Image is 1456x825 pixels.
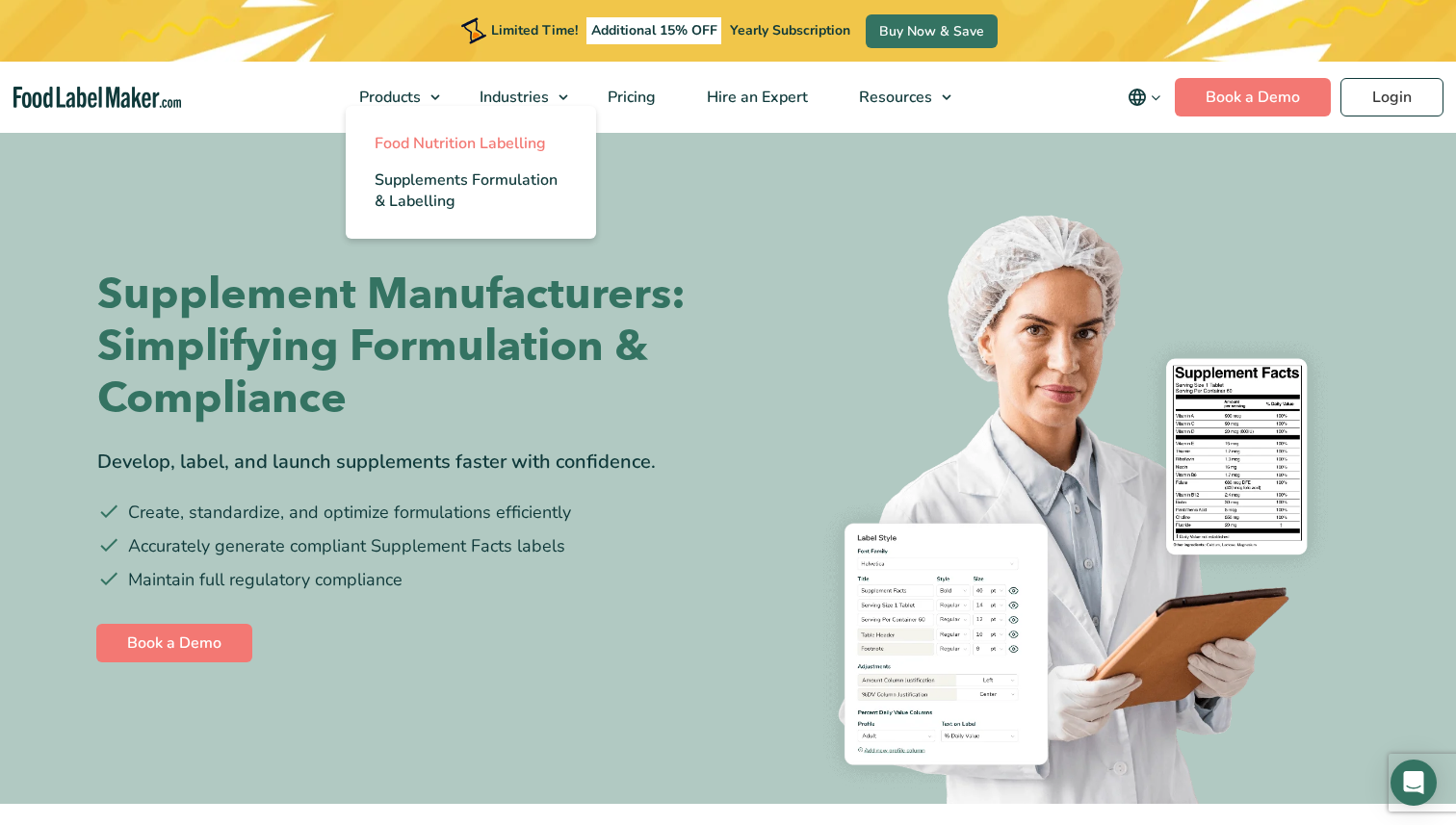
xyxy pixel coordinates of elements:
a: Resources [834,62,961,133]
span: Resources [853,87,934,108]
div: Open Intercom Messenger [1391,760,1437,806]
a: Hire an Expert [682,62,829,133]
a: Industries [455,62,578,133]
a: Products [334,62,450,133]
h1: Supplement Manufacturers: Simplifying Formulation & Compliance [97,269,714,425]
a: Pricing [583,62,677,133]
li: Maintain full regulatory compliance [97,567,714,593]
span: Additional 15% OFF [586,17,722,44]
li: Create, standardize, and optimize formulations efficiently [97,500,714,526]
a: Food Nutrition Labelling [346,125,596,162]
span: Yearly Subscription [730,21,850,39]
a: Book a Demo [96,624,252,662]
span: Hire an Expert [701,87,810,108]
span: Products [353,87,423,108]
span: Food Nutrition Labelling [375,133,546,154]
a: Supplements Formulation & Labelling [346,162,596,219]
span: Limited Time! [491,21,578,39]
span: Pricing [602,87,658,108]
a: Book a Demo [1175,78,1331,116]
span: Supplements Formulation & Labelling [375,169,558,212]
a: Buy Now & Save [866,14,998,48]
div: Develop, label, and launch supplements faster with confidence. [97,448,714,477]
a: Login [1340,78,1443,116]
span: Industries [474,87,551,108]
li: Accurately generate compliant Supplement Facts labels [97,533,714,559]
